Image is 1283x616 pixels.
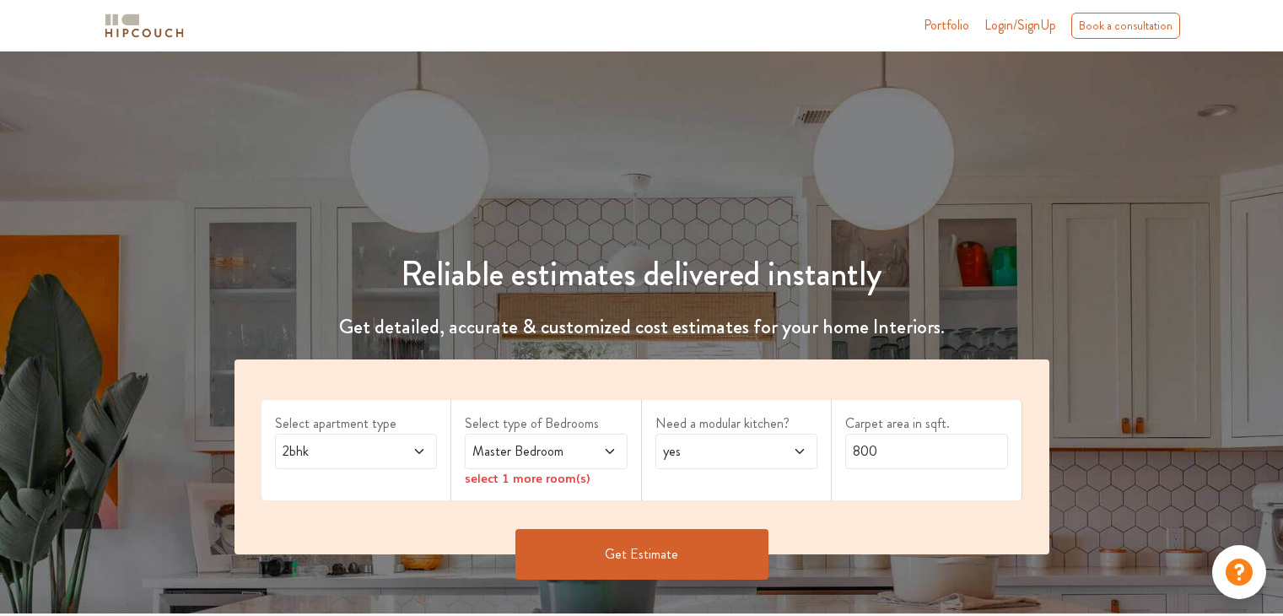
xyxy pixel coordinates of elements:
span: yes [660,441,770,462]
h1: Reliable estimates delivered instantly [224,254,1059,294]
span: Login/SignUp [984,15,1056,35]
h4: Get detailed, accurate & customized cost estimates for your home Interiors. [224,315,1059,339]
div: select 1 more room(s) [465,469,628,487]
label: Need a modular kitchen? [655,413,818,434]
label: Select type of Bedrooms [465,413,628,434]
input: Enter area sqft [845,434,1008,469]
span: 2bhk [279,441,390,462]
div: Book a consultation [1071,13,1180,39]
img: logo-horizontal.svg [102,11,186,41]
span: Master Bedroom [469,441,580,462]
button: Get Estimate [515,529,768,580]
a: Portfolio [924,15,969,35]
span: logo-horizontal.svg [102,7,186,45]
label: Carpet area in sqft. [845,413,1008,434]
label: Select apartment type [275,413,438,434]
